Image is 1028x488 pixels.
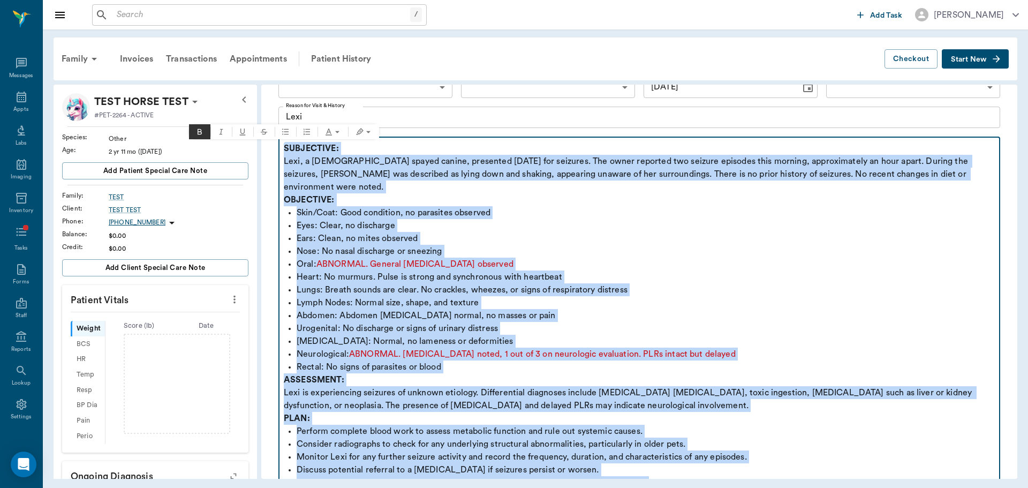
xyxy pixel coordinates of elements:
p: Rectal: No signs of parasites or blood [297,361,995,373]
div: Imaging [11,173,32,181]
input: Search [112,7,410,22]
div: Score ( lb ) [105,321,173,331]
p: Discuss potential referral to a [MEDICAL_DATA] if seizures persist or worsen. [297,463,995,476]
p: Patient Vitals [62,285,248,312]
div: Inventory [9,207,33,215]
p: Nose: No nasal discharge or sneezing [297,245,995,258]
div: Species : [62,132,109,142]
div: Date [172,321,240,331]
div: Resp [71,382,105,398]
p: Lexi is experiencing seizures of unknown etiology. Differential diagnoses include [MEDICAL_DATA] ... [284,373,995,412]
div: Labs [16,139,27,147]
span: Strikethrough (⌃D) [253,124,275,139]
p: Urogenital: No discharge or signs of urinary distress [297,322,995,335]
div: / [410,7,422,22]
button: Italic [210,124,232,139]
div: Age : [62,145,109,155]
div: $0.00 [109,231,248,241]
span: ABNORMAL. [MEDICAL_DATA] noted, 1 out of 3 on neurologic evaluation. PLRs intact but delayed [349,350,736,358]
button: Choose date, selected date is Oct 8, 2025 [797,77,819,98]
div: Client : [62,204,109,213]
p: #PET-2264 - ACTIVE [94,110,154,120]
span: Add patient Special Care Note [103,165,207,177]
p: Perform complete blood work to assess metabolic function and rule out systemic causes. [297,425,995,438]
button: [PERSON_NAME] [906,5,1027,25]
a: TEST TEST [109,205,248,215]
button: Text color [318,124,348,139]
strong: PLAN: [284,414,310,423]
strong: SUBJECTIVE: [284,144,339,153]
span: Underline (⌃U) [232,124,253,139]
button: Start New [942,49,1009,69]
div: Family [55,46,107,72]
div: Pain [71,413,105,429]
p: Skin/Coat: Good condition, no parasites observed [297,206,995,219]
p: Lymph Nodes: Normal size, shape, and texture [297,296,995,309]
button: Ordered list [296,124,318,139]
label: Reason for Visit & History [286,102,345,109]
textarea: Lexi [286,111,993,123]
p: Consider radiographs to check for any underlying structural abnormalities, particularly in older ... [297,438,995,451]
button: Bold [189,124,210,139]
div: [PERSON_NAME] [934,9,1004,21]
button: Bulleted list [275,124,296,139]
span: Add client Special Care Note [105,262,206,274]
div: Phone : [62,216,109,226]
div: Family : [62,191,109,200]
button: Add client Special Care Note [62,259,248,276]
a: Transactions [160,46,223,72]
span: Italic (⌃I) [210,124,232,139]
a: TEST [109,192,248,202]
div: Open Intercom Messenger [11,452,36,477]
p: Ears: Clean, no mites observed [297,232,995,245]
div: Credit : [62,242,109,252]
span: Ordered list (⌃⇧9) [296,124,318,139]
strong: OBJECTIVE: [284,196,335,204]
button: more [226,290,243,309]
div: Weight [71,321,105,336]
p: Oral: [297,258,995,271]
input: MM/DD/YYYY [644,77,793,98]
button: Close drawer [49,4,71,26]
p: Eyes: Clear, no discharge [297,219,995,232]
div: Forms [13,278,29,286]
p: Heart: No murmurs. Pulse is strong and synchronous with heartbeat [297,271,995,283]
span: Bold (⌃B) [189,124,210,139]
p: TEST HORSE TEST [94,93,188,110]
p: Lungs: Breath sounds are clear. No crackles, wheezes, or signs of respiratory distress [297,283,995,296]
a: Invoices [114,46,160,72]
p: Abdomen: Abdomen [MEDICAL_DATA] normal, no masses or pain [297,309,995,322]
p: [MEDICAL_DATA]: Normal, no lameness or deformities [297,335,995,348]
div: BCS [71,336,105,352]
div: Other [109,134,248,144]
p: Lexi, a [DEMOGRAPHIC_DATA] spayed canine, presented [DATE] for seizures. The owner reported two s... [284,142,995,193]
div: Balance : [62,229,109,239]
button: Checkout [885,49,938,69]
div: 2 yr 11 mo ([DATE]) [109,147,248,156]
div: Staff [16,312,27,320]
p: Neurological: [297,348,995,361]
a: Patient History [305,46,377,72]
span: Bulleted list (⌃⇧8) [275,124,296,139]
div: Perio [71,429,105,444]
strong: ASSESSMENT: [284,376,344,384]
div: Appts [13,106,28,114]
div: Reports [11,346,31,354]
p: Monitor Lexi for any further seizure activity and record the frequency, duration, and characteris... [297,451,995,463]
div: Messages [9,72,34,80]
div: $0.00 [109,244,248,253]
div: Tasks [14,244,28,252]
div: HR [71,352,105,367]
div: Temp [71,367,105,382]
p: Ongoing diagnosis [62,461,248,488]
div: Lookup [12,379,31,387]
a: Appointments [223,46,293,72]
button: Add patient Special Care Note [62,162,248,179]
button: Add Task [853,5,906,25]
